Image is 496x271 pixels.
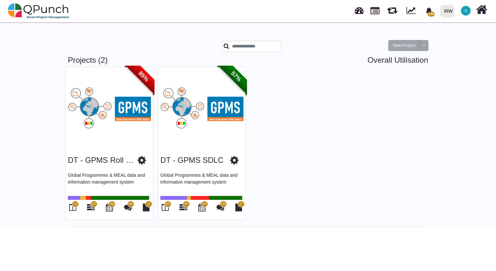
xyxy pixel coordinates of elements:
[73,202,78,206] span: 772
[92,202,96,206] span: 827
[68,56,428,65] h3: Projects (2)
[124,203,132,211] i: Punch Discussions
[160,156,223,164] a: DT - GPMS SDLC
[68,156,138,165] h3: DT - GPMS Roll out
[147,202,150,206] span: 12
[198,203,205,211] i: Calendar
[465,9,467,13] span: A
[461,6,471,16] span: Assem.kassim@irworldwide.org
[355,4,364,14] span: Dashboard
[217,203,224,211] i: Punch Discussions
[426,7,432,14] svg: bell fill
[444,6,453,17] div: IRW
[235,203,242,211] i: Document Library
[8,1,69,21] img: qpunch-sp.fa6292f.png
[165,202,170,206] span: 207
[68,172,151,191] p: Global Programmes & MEAL data and information management system
[218,58,254,95] span: 57%
[370,4,379,14] span: Projects
[180,203,187,211] i: Gantt
[423,5,435,17] div: Notification
[221,202,226,206] span: 154
[437,0,457,22] a: IRW
[239,202,242,206] span: 17
[180,206,187,211] a: 227
[160,156,223,165] h3: DT - GPMS SDLC
[476,4,487,16] i: Home
[388,40,420,51] button: New Project
[128,202,133,206] span: 428
[87,203,95,211] i: Gantt
[160,172,243,191] p: Global Programmes & MEAL data and information management system
[428,12,434,17] span: 140
[422,0,438,21] a: bell fill140
[387,3,397,14] span: Releases
[403,0,422,22] div: Dynamic Report
[87,206,95,211] a: 827
[143,203,150,211] i: Document Library
[202,202,207,206] span: 207
[68,156,138,164] a: DT - GPMS Roll out
[184,202,189,206] span: 227
[69,203,76,211] i: Board
[109,202,114,206] span: 766
[457,0,475,21] a: A
[106,203,113,211] i: Calendar
[126,58,162,95] span: 85%
[367,56,428,65] a: Overall Utilisation
[162,203,169,211] i: Board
